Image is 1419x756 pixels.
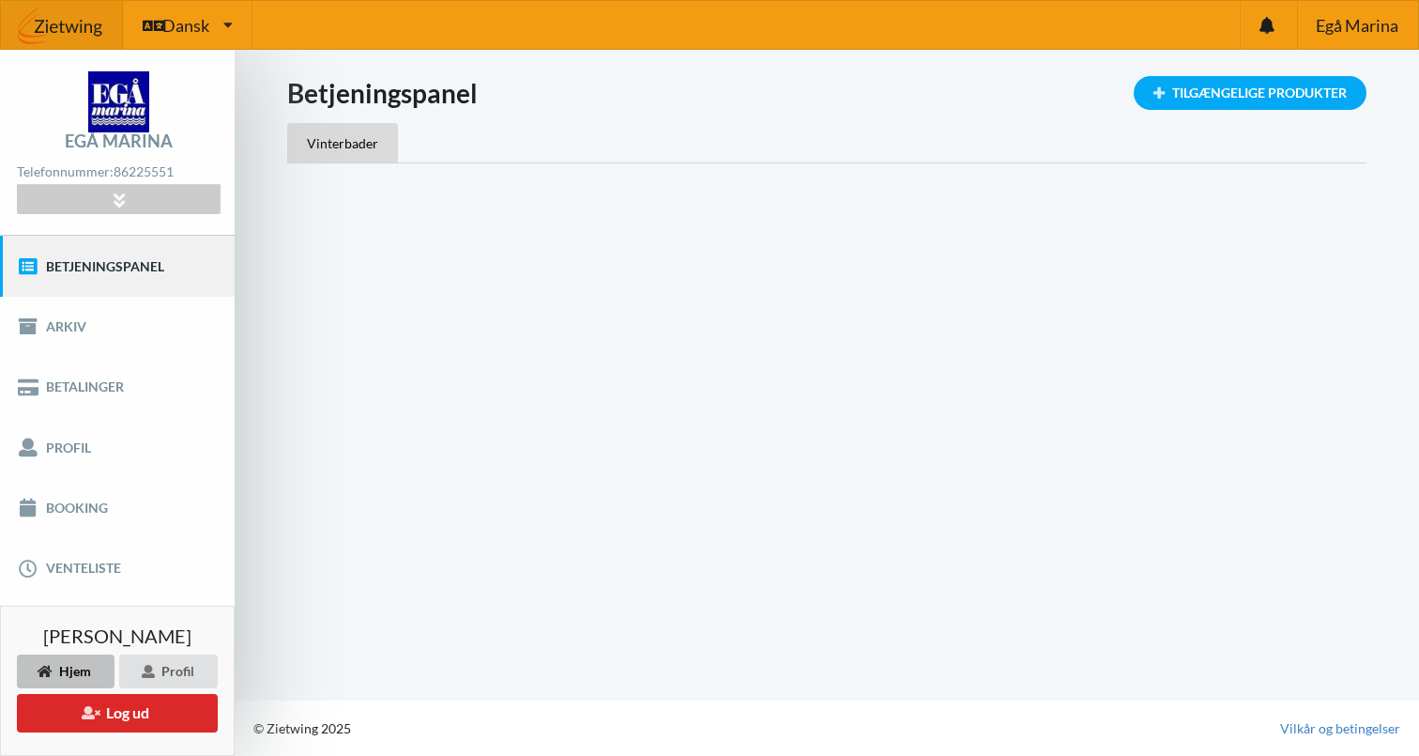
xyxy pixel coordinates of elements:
[17,655,114,688] div: Hjem
[1316,17,1398,34] span: Egå Marina
[287,123,398,162] div: Vinterbader
[65,132,173,149] div: Egå Marina
[1134,76,1366,110] div: Tilgængelige Produkter
[88,71,149,132] img: logo
[1280,719,1400,738] a: Vilkår og betingelser
[43,626,191,645] span: [PERSON_NAME]
[119,655,218,688] div: Profil
[162,17,209,34] span: Dansk
[17,694,218,733] button: Log ud
[114,163,174,179] strong: 86225551
[287,76,1366,110] h1: Betjeningspanel
[17,160,220,185] div: Telefonnummer:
